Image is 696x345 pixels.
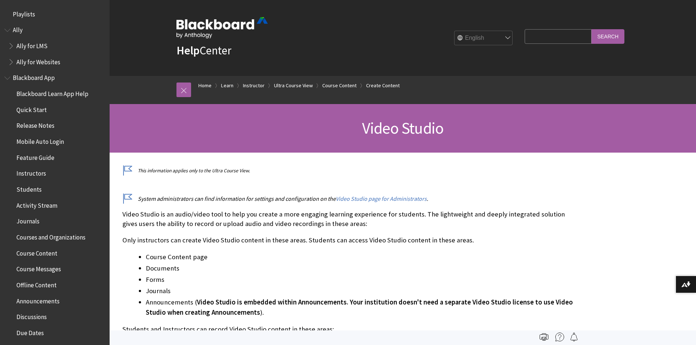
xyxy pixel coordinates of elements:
a: Video Studio page for Administrators [336,195,427,203]
p: Students and Instructors can record Video Studio content in these areas: [122,325,575,334]
span: Course Messages [16,263,61,273]
a: Home [198,81,212,90]
span: Playlists [13,8,35,18]
li: Announcements ( ). [146,297,575,318]
span: Blackboard App [13,72,55,82]
select: Site Language Selector [455,31,513,46]
img: Blackboard by Anthology [176,17,268,38]
img: More help [555,333,564,341]
a: HelpCenter [176,43,231,58]
img: Print [540,333,548,341]
p: Video Studio is an audio/video tool to help you create a more engaging learning experience for st... [122,210,575,229]
span: Announcements [16,295,60,305]
a: Create Content [366,81,400,90]
span: Students [16,183,42,193]
span: Instructors [16,168,46,177]
p: Only instructors can create Video Studio content in these areas. Students can access Video Studio... [122,235,575,245]
span: Discussions [16,311,47,321]
span: Feature Guide [16,152,54,161]
nav: Book outline for Playlists [4,8,105,20]
li: Documents [146,263,575,273]
span: Video Studio is embedded within Announcements. Your institution doesn't need a separate Video Stu... [146,298,573,317]
a: Course Content [322,81,357,90]
span: Release Notes [16,120,54,130]
span: Activity Stream [16,199,57,209]
li: Course Content page [146,252,575,262]
span: Mobile Auto Login [16,135,64,145]
span: Courses and Organizations [16,231,85,241]
span: Ally [13,24,23,34]
img: Follow this page [570,333,578,341]
span: Course Content [16,247,57,257]
span: Offline Content [16,279,57,289]
li: Forms [146,275,575,285]
strong: Help [176,43,199,58]
span: Journals [16,215,39,225]
p: System administrators can find information for settings and configuration on the . [122,195,575,203]
input: Search [592,29,624,43]
a: Ultra Course View [274,81,313,90]
span: Blackboard Learn App Help [16,88,88,97]
p: This information applies only to the Ultra Course View. [122,167,575,174]
a: Learn [221,81,233,90]
nav: Book outline for Anthology Ally Help [4,24,105,68]
li: Journals [146,286,575,296]
a: Instructor [243,81,265,90]
span: Video Studio [362,118,444,138]
span: Quick Start [16,104,47,114]
span: Ally for LMS [16,40,47,50]
span: Ally for Websites [16,56,60,66]
span: Due Dates [16,327,44,337]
